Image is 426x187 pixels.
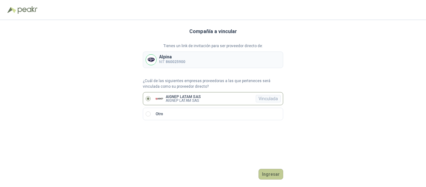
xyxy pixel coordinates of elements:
[143,78,283,90] p: ¿Cuál de las siguientes empresas proveedoras a las que perteneces será vinculada como su proveedo...
[256,95,281,102] div: Vinculada
[146,55,156,65] img: Company Logo
[166,99,201,102] p: AIGNEP LATAM SAS
[159,55,185,59] p: Alpina
[166,60,185,64] b: 860025900
[17,6,37,14] img: Peakr
[156,111,163,117] p: Otro
[143,43,283,49] p: Tienes un link de invitación para ser proveedor directo de:
[166,95,201,99] p: AIGNEP LATAM SAS
[189,27,237,36] h3: Compañía a vincular
[7,7,16,13] img: Logo
[156,95,163,102] img: Company Logo
[159,59,185,65] p: NIT
[259,169,283,180] button: Ingresar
